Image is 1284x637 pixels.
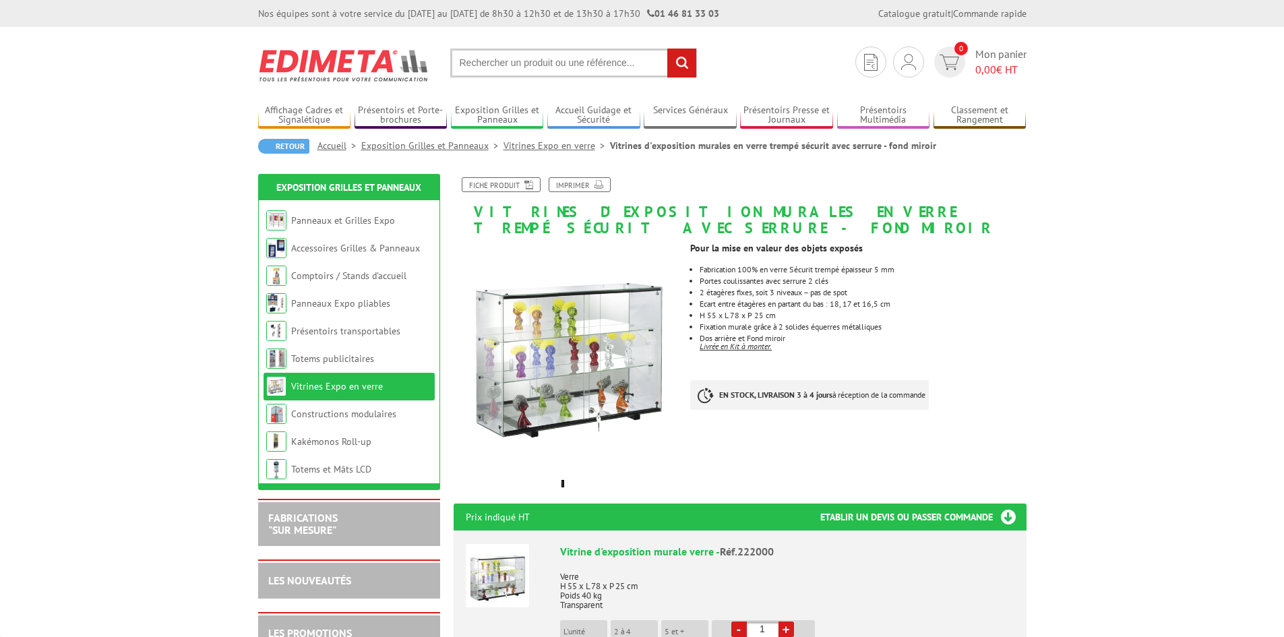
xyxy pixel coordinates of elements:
span: 0,00 [975,63,996,76]
em: Livrée en Kit à monter. [700,341,772,351]
p: Fixation murale grâce à 2 solides équerres métalliques [700,323,1026,331]
div: Vitrine d'exposition murale verre - [560,544,1014,559]
a: Exposition Grilles et Panneaux [276,181,421,193]
span: Réf.222000 [720,545,774,558]
img: Kakémonos Roll-up [266,431,286,452]
input: rechercher [667,49,696,78]
a: LES NOUVEAUTÉS [268,574,351,587]
p: L'unité [563,627,607,636]
p: Verre H 55 x L 78 x P 25 cm Poids 40 kg Transparent [560,563,1014,610]
a: Totems et Mâts LCD [291,463,371,475]
img: Vitrines Expo en verre [266,376,286,396]
img: devis rapide [901,54,916,70]
img: vitrines_exposition_222000.jpg [454,243,681,470]
a: Présentoirs Multimédia [837,104,930,127]
div: | [878,7,1027,20]
a: Retour [258,139,309,154]
p: 5 et + [665,627,708,636]
p: 2 étagères fixes, soit 3 niveaux – pas de spot [700,289,1026,297]
strong: 01 46 81 33 03 [647,7,719,20]
span: Mon panier [975,47,1027,78]
a: Commande rapide [953,7,1027,20]
a: Accessoires Grilles & Panneaux [291,242,420,254]
h1: Vitrines d'exposition murales en verre trempé sécurit avec serrure - fond miroir [444,177,1037,236]
a: Panneaux et Grilles Expo [291,214,395,226]
img: devis rapide [940,55,959,70]
p: Prix indiqué HT [466,504,530,530]
a: Présentoirs transportables [291,325,400,337]
a: Vitrines Expo en verre [503,140,610,152]
p: Pour la mise en valeur des objets exposés [690,244,1026,252]
span: € HT [975,62,1027,78]
p: à réception de la commande [690,380,929,410]
a: Imprimer [549,177,611,192]
a: Exposition Grilles et Panneaux [361,140,503,152]
a: Fiche produit [462,177,541,192]
img: devis rapide [864,54,878,71]
div: Nos équipes sont à votre service du [DATE] au [DATE] de 8h30 à 12h30 et de 13h30 à 17h30 [258,7,719,20]
a: Panneaux Expo pliables [291,297,390,309]
img: Panneaux Expo pliables [266,293,286,313]
a: + [778,621,794,637]
a: Affichage Cadres et Signalétique [258,104,351,127]
span: 0 [954,42,968,55]
a: Constructions modulaires [291,408,396,420]
img: Présentoirs transportables [266,321,286,341]
img: Totems et Mâts LCD [266,459,286,479]
p: Dos arrière et Fond miroir [700,334,1026,342]
li: H 55 x L 78 x P 25 cm [700,311,1026,320]
a: Catalogue gratuit [878,7,951,20]
p: Fabrication 100% en verre Sécurit trempé épaisseur 5 mm [700,266,1026,274]
img: Constructions modulaires [266,404,286,424]
a: Services Généraux [644,104,737,127]
img: Accessoires Grilles & Panneaux [266,238,286,258]
li: Vitrines d'exposition murales en verre trempé sécurit avec serrure - fond miroir [610,139,936,152]
a: Classement et Rangement [934,104,1027,127]
p: Portes coulissantes avec serrure 2 clés [700,277,1026,285]
h3: Etablir un devis ou passer commande [820,504,1027,530]
a: devis rapide 0 Mon panier 0,00€ HT [931,47,1027,78]
p: Ecart entre étagères en partant du bas : 18, 17 et 16,5 cm [700,300,1026,308]
input: Rechercher un produit ou une référence... [450,49,697,78]
img: Comptoirs / Stands d'accueil [266,266,286,286]
a: Accueil [317,140,361,152]
a: Présentoirs Presse et Journaux [740,104,833,127]
a: Présentoirs et Porte-brochures [355,104,448,127]
p: 2 à 4 [614,627,658,636]
strong: EN STOCK, LIVRAISON 3 à 4 jours [719,390,832,400]
a: - [731,621,747,637]
a: Kakémonos Roll-up [291,435,371,448]
a: Vitrines Expo en verre [291,380,383,392]
a: Exposition Grilles et Panneaux [451,104,544,127]
a: Totems publicitaires [291,353,374,365]
img: Totems publicitaires [266,348,286,369]
img: Panneaux et Grilles Expo [266,210,286,231]
img: Edimeta [258,40,430,90]
img: Vitrine d'exposition murale verre [466,544,529,607]
a: Comptoirs / Stands d'accueil [291,270,406,282]
a: FABRICATIONS"Sur Mesure" [268,511,338,537]
a: Accueil Guidage et Sécurité [547,104,640,127]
